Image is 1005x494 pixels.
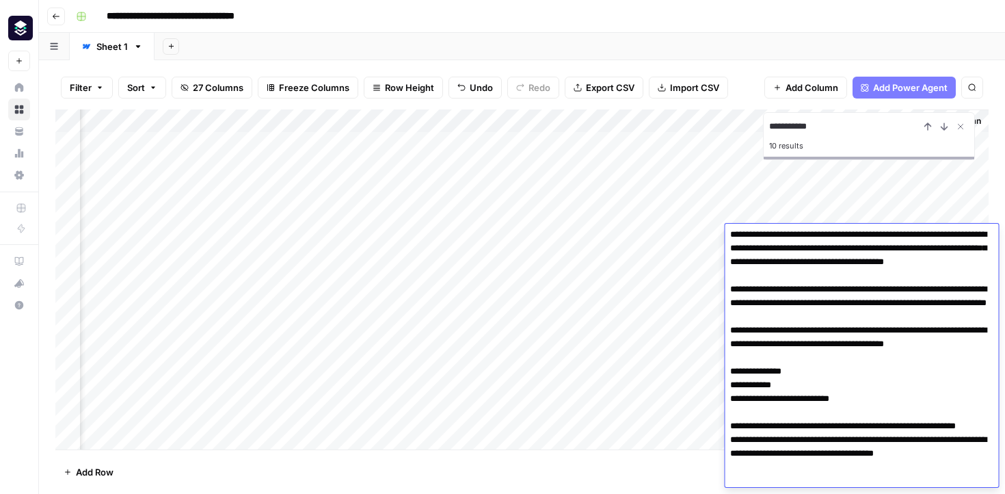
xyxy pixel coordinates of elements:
[8,294,30,316] button: Help + Support
[8,77,30,99] a: Home
[70,81,92,94] span: Filter
[193,81,243,94] span: 27 Columns
[873,81,948,94] span: Add Power Agent
[936,118,952,135] button: Next Result
[528,81,550,94] span: Redo
[853,77,956,99] button: Add Power Agent
[364,77,443,99] button: Row Height
[565,77,643,99] button: Export CSV
[586,81,634,94] span: Export CSV
[118,77,166,99] button: Sort
[8,164,30,186] a: Settings
[8,142,30,164] a: Usage
[769,138,969,154] div: 10 results
[670,81,719,94] span: Import CSV
[385,81,434,94] span: Row Height
[952,118,969,135] button: Close Search
[507,77,559,99] button: Redo
[61,77,113,99] button: Filter
[470,81,493,94] span: Undo
[96,40,128,53] div: Sheet 1
[76,465,113,479] span: Add Row
[8,272,30,294] button: What's new?
[55,461,122,483] button: Add Row
[8,250,30,272] a: AirOps Academy
[764,77,847,99] button: Add Column
[258,77,358,99] button: Freeze Columns
[279,81,349,94] span: Freeze Columns
[8,11,30,45] button: Workspace: Platformengineering.org
[70,33,155,60] a: Sheet 1
[8,120,30,142] a: Your Data
[172,77,252,99] button: 27 Columns
[8,16,33,40] img: Platformengineering.org Logo
[786,81,838,94] span: Add Column
[448,77,502,99] button: Undo
[920,118,936,135] button: Previous Result
[649,77,728,99] button: Import CSV
[9,273,29,294] div: What's new?
[8,99,30,120] a: Browse
[127,81,145,94] span: Sort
